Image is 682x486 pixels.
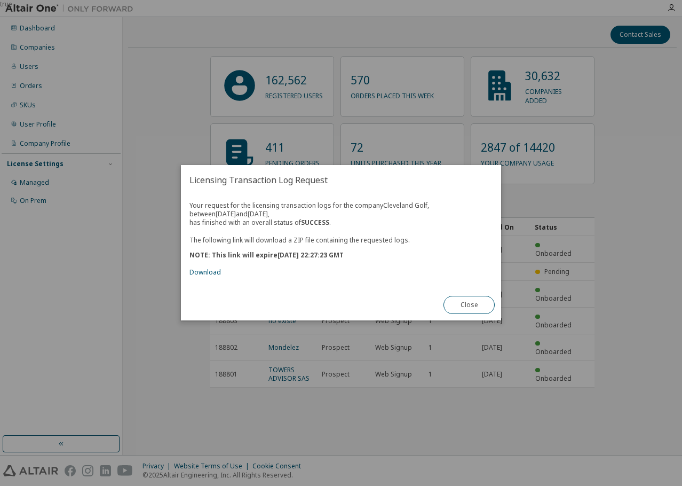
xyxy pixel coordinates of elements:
[189,268,221,277] a: Download
[181,165,501,195] h2: Licensing Transaction Log Request
[301,218,329,227] b: SUCCESS
[189,236,493,245] p: The following link will download a ZIP file containing the requested logs.
[189,251,344,260] b: NOTE: This link will expire [DATE] 22:27:23 GMT
[189,201,493,277] div: Your request for the licensing transaction logs for the company Cleveland Golf , between [DATE] a...
[443,296,495,315] button: Close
